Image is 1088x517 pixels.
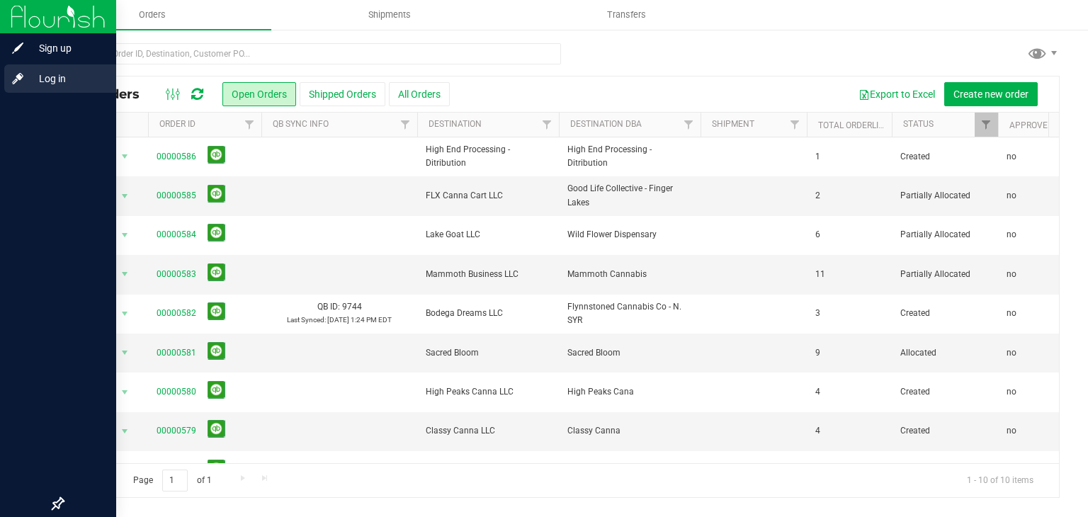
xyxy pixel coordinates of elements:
a: 00000582 [157,307,196,320]
span: Mammoth Business LLC [426,268,550,281]
a: Shipment [712,119,754,129]
a: Filter [535,113,559,137]
span: no [1007,189,1016,203]
a: Filter [394,113,417,137]
span: select [116,343,134,363]
span: Sign up [25,40,110,57]
span: High End Processing - Ditribution [426,143,550,170]
span: no [1007,385,1016,399]
a: Destination DBA [570,119,642,129]
a: Filter [677,113,701,137]
a: Filter [783,113,807,137]
span: no [1007,424,1016,438]
span: Created [900,424,990,438]
span: Orders [120,8,185,21]
span: Wild Flower Dispensary [567,228,692,242]
span: Classy Canna LLC [426,424,550,438]
a: 00000586 [157,150,196,164]
span: Partially Allocated [900,189,990,203]
a: 00000581 [157,346,196,360]
span: select [116,186,134,206]
span: 6 [815,228,820,242]
span: select [116,264,134,284]
span: no [1007,268,1016,281]
span: no [1007,150,1016,164]
span: Page of 1 [121,470,223,492]
span: 2 [815,189,820,203]
a: Destination [429,119,482,129]
span: select [116,460,134,480]
span: Last Synced: [287,316,326,324]
a: Filter [238,113,261,137]
a: 00000583 [157,268,196,281]
span: 1 - 10 of 10 items [956,470,1045,491]
a: 00000579 [157,424,196,438]
a: 00000585 [157,189,196,203]
span: 9744 [342,302,362,312]
span: Allocated [900,346,990,360]
span: Bodega Dreams LLC [426,307,550,320]
input: Search Order ID, Destination, Customer PO... [62,43,561,64]
span: no [1007,307,1016,320]
span: Created [900,385,990,399]
input: 1 [162,470,188,492]
span: no [1007,228,1016,242]
span: Classy Canna [567,424,692,438]
span: Good Life Collective - Finger Lakes [567,182,692,209]
span: Mammoth Cannabis [567,268,692,281]
span: Partially Allocated [900,268,990,281]
span: Lake Goat LLC [426,228,550,242]
span: select [116,421,134,441]
a: Approved? [1009,120,1058,130]
a: Status [903,119,934,129]
span: Shipments [349,8,430,21]
span: 4 [815,385,820,399]
span: Log in [25,70,110,87]
span: Create new order [953,89,1028,100]
span: Sacred Bloom [426,346,550,360]
span: Created [900,307,990,320]
button: Export to Excel [849,82,944,106]
span: High End Processing - Ditribution [567,143,692,170]
span: 1 [815,150,820,164]
span: 3 [815,307,820,320]
button: Open Orders [222,82,296,106]
a: 00000584 [157,228,196,242]
a: Total Orderlines [818,120,895,130]
span: [DATE] 1:24 PM EDT [327,316,392,324]
inline-svg: Log in [11,72,25,86]
span: select [116,225,134,245]
span: Partially Allocated [900,228,990,242]
inline-svg: Sign up [11,41,25,55]
a: 00000580 [157,385,196,399]
span: QB ID: [317,302,340,312]
a: Filter [975,113,998,137]
span: FLX Canna Cart LLC [426,189,550,203]
span: 11 [815,268,825,281]
span: Transfers [588,8,665,21]
button: Create new order [944,82,1038,106]
span: High Peaks Cana [567,385,692,399]
a: Order ID [159,119,195,129]
span: Flynnstoned Cannabis Co - N. SYR [567,300,692,327]
span: 4 [815,424,820,438]
a: QB Sync Info [273,119,329,129]
span: select [116,382,134,402]
span: select [116,147,134,166]
button: All Orders [389,82,450,106]
span: High Peaks Canna LLC [426,385,550,399]
span: no [1007,346,1016,360]
button: Shipped Orders [300,82,385,106]
span: 9 [815,346,820,360]
span: select [116,304,134,324]
span: Created [900,150,990,164]
span: Sacred Bloom [567,346,692,360]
